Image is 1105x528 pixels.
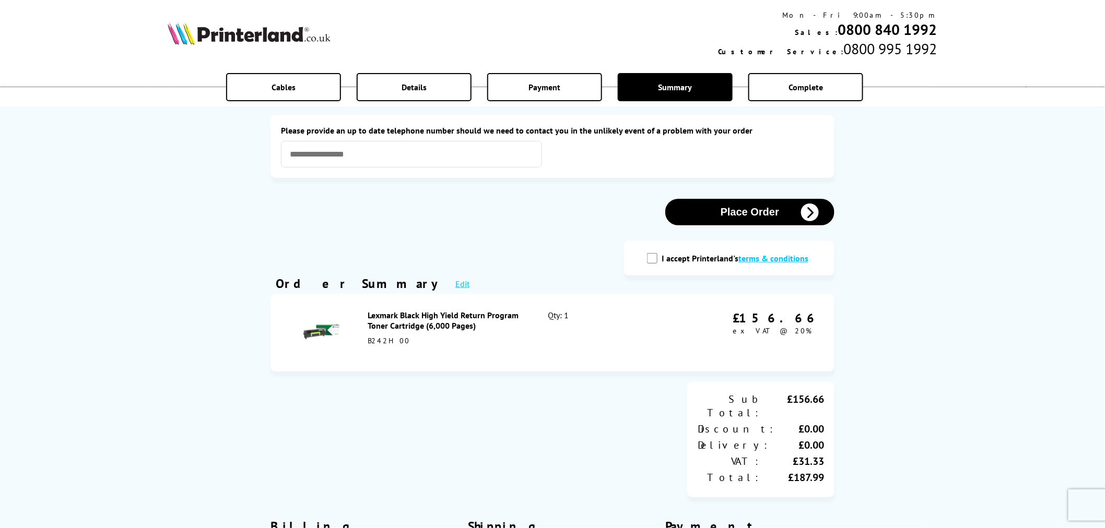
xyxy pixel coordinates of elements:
[698,471,761,484] div: Total:
[698,438,770,452] div: Delivery:
[770,438,824,452] div: £0.00
[795,28,838,37] span: Sales:
[368,310,525,331] div: Lexmark Black High Yield Return Program Toner Cartridge (6,000 Pages)
[368,336,525,345] div: B242H00
[733,326,812,335] span: ex VAT @ 20%
[281,125,824,136] label: Please provide an up to date telephone number should we need to contact you in the unlikely event...
[168,22,331,45] img: Printerland Logo
[402,82,427,92] span: Details
[665,199,834,225] button: Place Order
[529,82,561,92] span: Payment
[548,310,656,356] div: Qty: 1
[775,422,824,436] div: £0.00
[659,82,692,92] span: Summary
[733,310,819,326] div: £156.66
[455,279,469,289] a: Edit
[662,253,814,263] label: I accept Printerland's
[698,392,761,419] div: Sub Total:
[303,314,340,350] img: Lexmark Black High Yield Return Program Toner Cartridge (6,000 Pages)
[844,39,937,58] span: 0800 995 1992
[698,422,775,436] div: Discount:
[276,275,445,292] div: Order Summary
[719,47,844,56] span: Customer Service:
[789,82,823,92] span: Complete
[272,82,296,92] span: Cables
[761,454,824,468] div: £31.33
[698,454,761,468] div: VAT:
[761,392,824,419] div: £156.66
[838,20,937,39] a: 0800 840 1992
[761,471,824,484] div: £187.99
[719,10,937,20] div: Mon - Fri 9:00am - 5:30pm
[738,253,808,263] a: modal_tc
